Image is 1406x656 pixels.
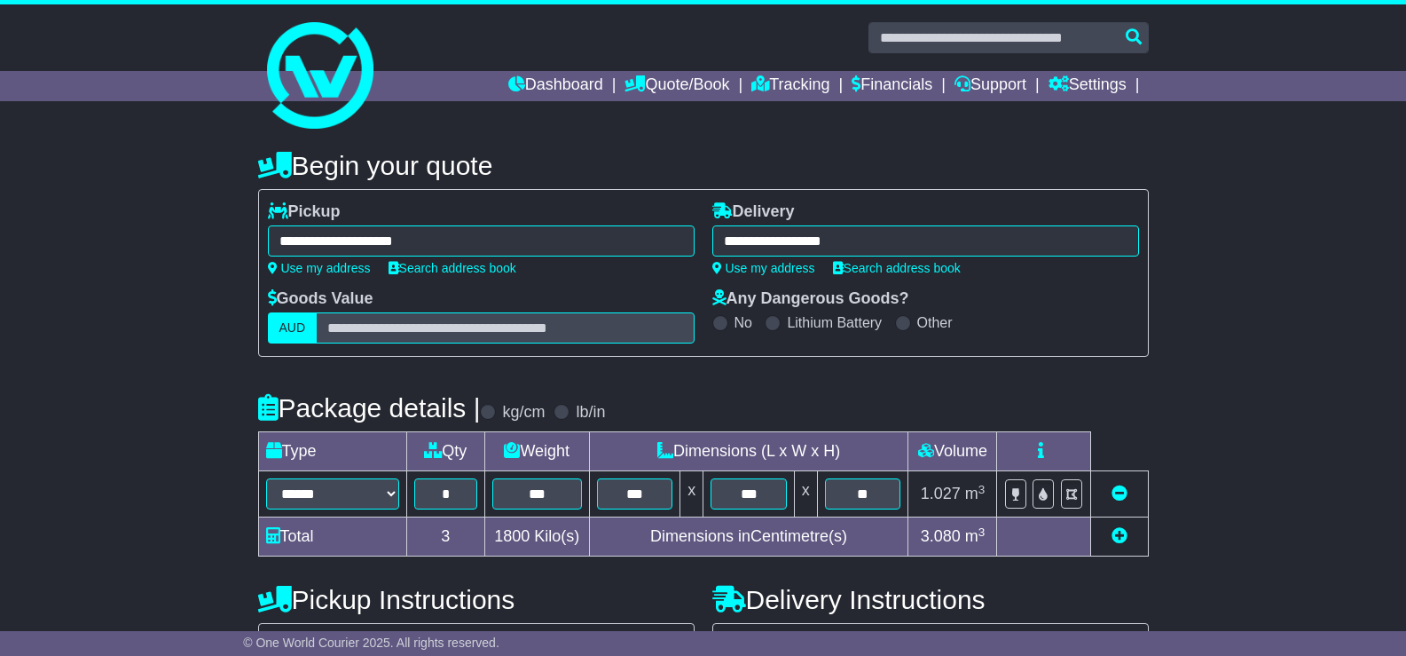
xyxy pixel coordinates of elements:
[406,518,484,557] td: 3
[978,483,986,496] sup: 3
[484,432,589,471] td: Weight
[508,71,603,101] a: Dashboard
[921,527,961,545] span: 3.080
[589,518,908,557] td: Dimensions in Centimetre(s)
[734,314,752,331] label: No
[1111,527,1127,545] a: Add new item
[406,432,484,471] td: Qty
[268,312,318,344] label: AUD
[852,71,932,101] a: Financials
[258,585,695,614] h4: Pickup Instructions
[787,314,882,331] label: Lithium Battery
[1111,485,1127,502] a: Remove this item
[794,471,817,518] td: x
[917,314,953,331] label: Other
[494,527,530,545] span: 1800
[833,261,961,275] a: Search address book
[502,403,545,423] label: kg/cm
[1049,71,1127,101] a: Settings
[712,585,1149,614] h4: Delivery Instructions
[258,393,481,423] h4: Package details |
[258,518,406,557] td: Total
[921,485,961,502] span: 1.027
[712,202,795,222] label: Delivery
[965,527,986,545] span: m
[712,289,909,309] label: Any Dangerous Goods?
[751,71,829,101] a: Tracking
[954,71,1026,101] a: Support
[978,526,986,539] sup: 3
[680,471,703,518] td: x
[268,261,371,275] a: Use my address
[908,432,997,471] td: Volume
[258,432,406,471] td: Type
[268,202,341,222] label: Pickup
[258,151,1149,180] h4: Begin your quote
[243,636,499,650] span: © One World Courier 2025. All rights reserved.
[484,518,589,557] td: Kilo(s)
[389,261,516,275] a: Search address book
[576,403,605,423] label: lb/in
[268,289,373,309] label: Goods Value
[712,261,815,275] a: Use my address
[624,71,729,101] a: Quote/Book
[589,432,908,471] td: Dimensions (L x W x H)
[965,485,986,502] span: m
